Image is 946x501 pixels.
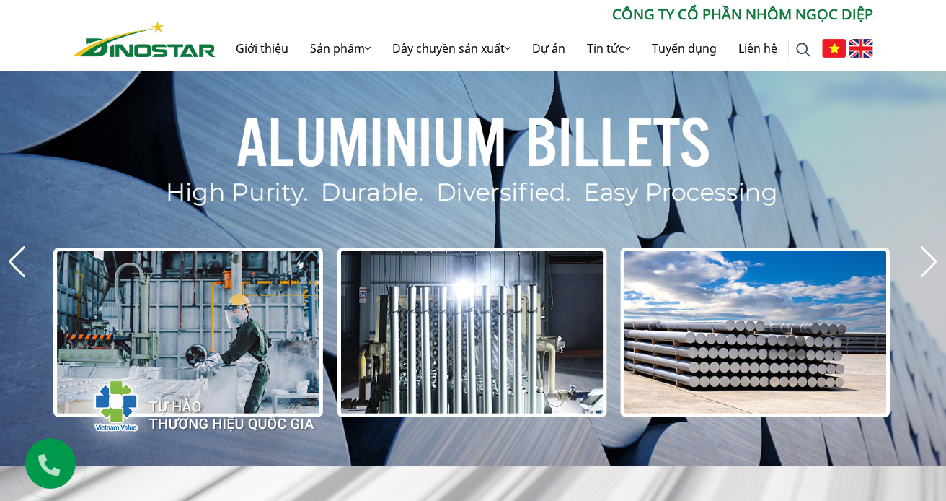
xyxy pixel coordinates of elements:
[576,25,641,71] a: Tin tức
[822,39,846,58] img: Tiếng Việt
[73,18,216,56] a: Nhôm Dinostar
[796,43,810,57] img: search
[299,25,381,71] a: Sản phẩm
[919,246,939,278] div: Next slide
[728,25,788,71] a: Liên hệ
[225,25,299,71] a: Giới thiệu
[73,21,216,57] img: Nhôm Dinostar
[51,353,317,451] img: thqg
[216,4,873,25] p: CÔNG TY CỔ PHẦN NHÔM NGỌC DIỆP
[849,39,873,58] img: English
[521,25,576,71] a: Dự án
[641,25,728,71] a: Tuyển dụng
[381,25,521,71] a: Dây chuyền sản xuất
[7,246,27,278] div: Previous slide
